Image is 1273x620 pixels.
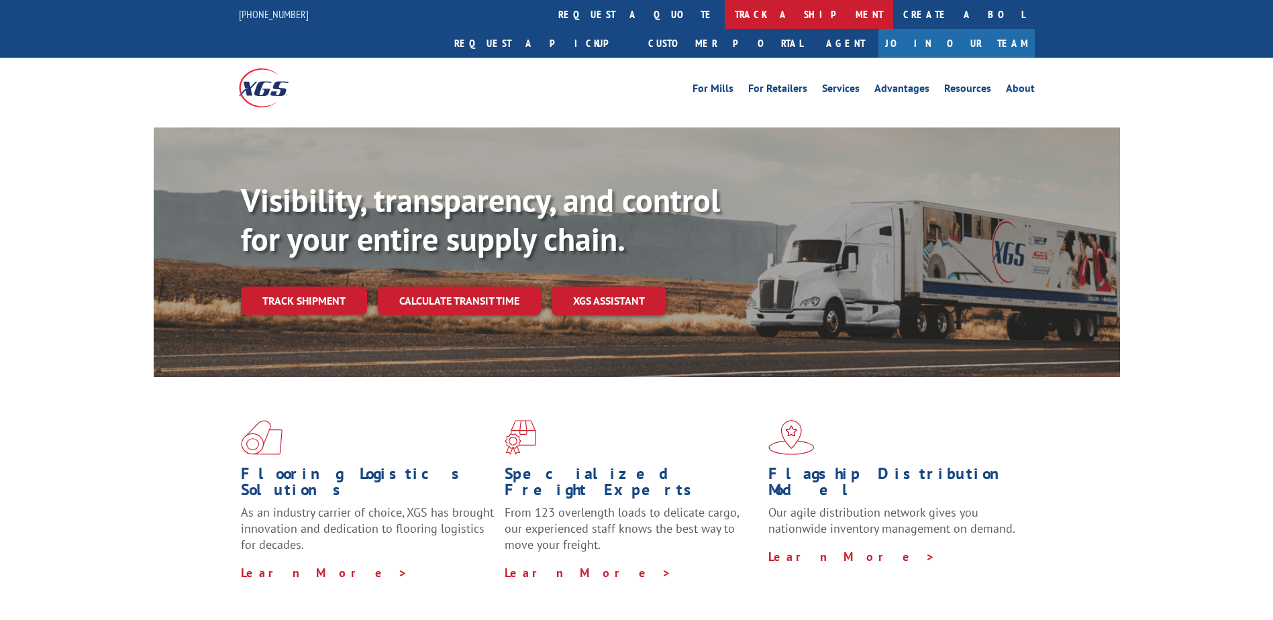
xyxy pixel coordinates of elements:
h1: Specialized Freight Experts [505,466,758,505]
h1: Flooring Logistics Solutions [241,466,495,505]
h1: Flagship Distribution Model [768,466,1022,505]
a: Customer Portal [638,29,813,58]
p: From 123 overlength loads to delicate cargo, our experienced staff knows the best way to move you... [505,505,758,564]
a: For Mills [693,83,733,98]
img: xgs-icon-focused-on-flooring-red [505,420,536,455]
a: Learn More > [768,549,935,564]
a: Resources [944,83,991,98]
a: Calculate transit time [378,287,541,315]
img: xgs-icon-total-supply-chain-intelligence-red [241,420,283,455]
b: Visibility, transparency, and control for your entire supply chain. [241,179,720,260]
a: Learn More > [241,565,408,580]
span: Our agile distribution network gives you nationwide inventory management on demand. [768,505,1015,536]
a: Learn More > [505,565,672,580]
a: [PHONE_NUMBER] [239,7,309,21]
a: Join Our Team [878,29,1035,58]
span: As an industry carrier of choice, XGS has brought innovation and dedication to flooring logistics... [241,505,494,552]
a: XGS ASSISTANT [552,287,666,315]
a: About [1006,83,1035,98]
a: Agent [813,29,878,58]
img: xgs-icon-flagship-distribution-model-red [768,420,815,455]
a: Advantages [874,83,929,98]
a: Track shipment [241,287,367,315]
a: For Retailers [748,83,807,98]
a: Services [822,83,860,98]
a: Request a pickup [444,29,638,58]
